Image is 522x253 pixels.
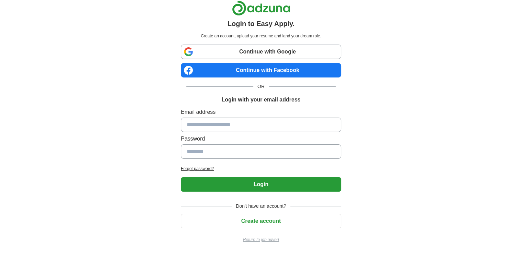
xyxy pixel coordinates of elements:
a: Forgot password? [181,166,341,172]
a: Continue with Google [181,45,341,59]
a: Create account [181,218,341,224]
img: Adzuna logo [232,0,290,16]
label: Password [181,135,341,143]
a: Return to job advert [181,237,341,243]
span: Don't have an account? [232,203,290,210]
label: Email address [181,108,341,116]
span: OR [253,83,269,90]
button: Create account [181,214,341,228]
h1: Login with your email address [221,96,300,104]
button: Login [181,177,341,192]
h1: Login to Easy Apply. [228,19,295,29]
p: Create an account, upload your resume and land your dream role. [182,33,340,39]
a: Continue with Facebook [181,63,341,77]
